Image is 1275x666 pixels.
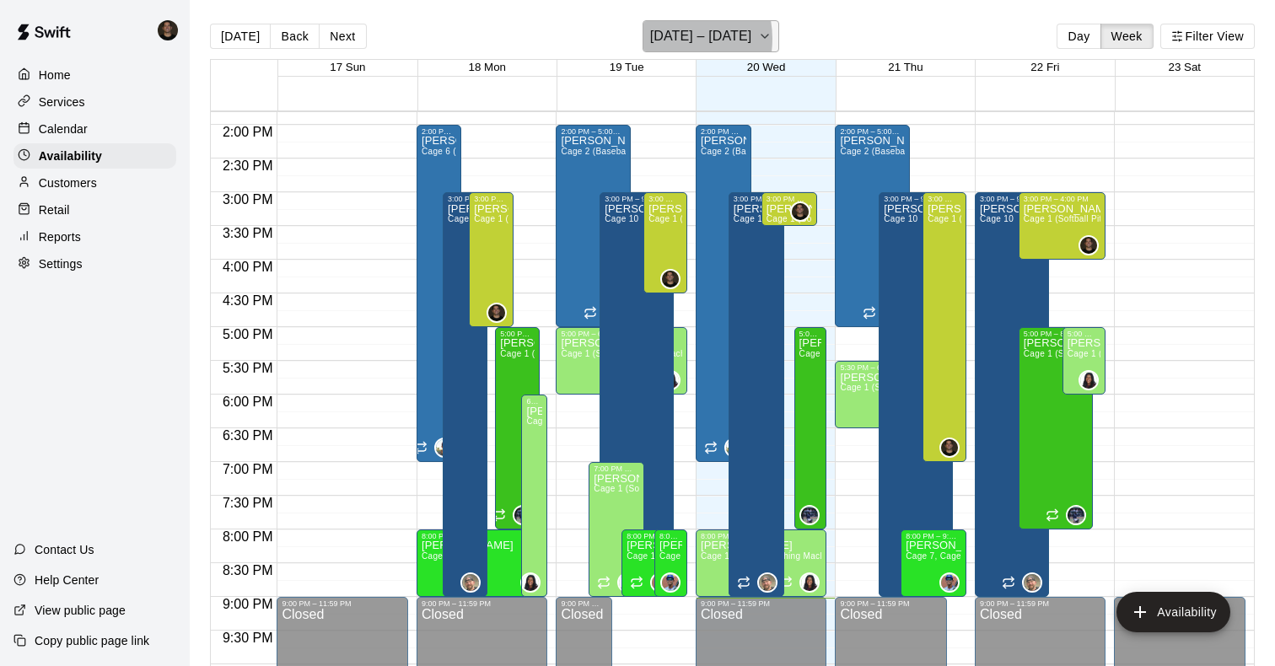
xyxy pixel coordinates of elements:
[701,599,822,608] div: 9:00 PM – 11:59 PM
[1024,574,1041,591] img: Ryan Morris
[218,361,277,375] span: 5:30 PM
[801,574,818,591] img: KaDedra Temple
[218,529,277,544] span: 8:00 PM
[619,574,636,591] img: KaDedra Temple
[662,574,679,591] img: Francis Grullon
[1068,349,1207,358] span: Cage 1 (Softball Pitching Machine)
[928,195,961,203] div: 3:00 PM – 7:00 PM
[218,395,277,409] span: 6:00 PM
[941,439,958,456] img: Kyle Harris
[500,349,1080,358] span: Cage 1 (Softball Pitching Machine), Cage 2 (Baseball Pitching Machine), Cage 3, Cage 4 (Baseball ...
[13,197,176,223] div: Retail
[840,599,941,608] div: 9:00 PM – 11:59 PM
[492,508,506,522] span: Recurring availability
[767,195,812,203] div: 3:00 PM – 3:30 PM
[923,192,966,462] div: 3:00 PM – 7:00 PM: Available
[630,576,643,589] span: Recurring availability
[884,214,917,223] span: Cage 10
[799,572,820,593] div: KaDedra Temple
[941,574,958,591] img: Francis Grullon
[1022,572,1042,593] div: Ryan Morris
[610,61,644,73] button: 19 Tue
[660,572,681,593] div: Francis Grullon
[906,551,969,561] span: Cage 7, Cage 8
[888,61,923,73] span: 21 Thu
[474,195,508,203] div: 3:00 PM – 5:00 PM
[1068,507,1084,524] img: JT Marr
[39,67,71,83] p: Home
[218,293,277,308] span: 4:30 PM
[605,195,669,203] div: 3:00 PM – 9:00 PM
[1002,576,1015,589] span: Recurring availability
[1062,327,1106,395] div: 5:00 PM – 6:00 PM: Available
[704,441,718,454] span: Recurring availability
[1019,327,1093,529] div: 5:00 PM – 8:00 PM: Available
[1169,61,1202,73] button: 23 Sat
[448,195,482,203] div: 3:00 PM – 9:00 PM
[724,438,745,458] div: Ben Boykin
[652,574,669,591] img: Francis Grullon
[13,170,176,196] div: Customers
[218,496,277,510] span: 7:30 PM
[561,147,925,156] span: Cage 2 (Baseball Pitching Machine), Cage 4 (Baseball Pitching Machine), Cage 6 (HitTrax)
[330,61,365,73] span: 17 Sun
[35,632,149,649] p: Copy public page link
[39,121,88,137] p: Calendar
[605,214,638,223] span: Cage 10
[696,529,827,597] div: 8:00 PM – 9:00 PM: Available
[643,20,780,52] button: [DATE] – [DATE]
[521,395,547,597] div: 6:00 PM – 9:00 PM: Available
[627,532,672,540] div: 8:00 PM – 9:00 PM
[469,192,514,327] div: 3:00 PM – 5:00 PM: Available
[218,563,277,577] span: 8:30 PM
[906,532,961,540] div: 8:00 PM – 9:00 PM
[1046,508,1059,522] span: Recurring availability
[469,61,506,73] button: 18 Mon
[779,576,793,589] span: Recurring availability
[726,439,743,456] img: Ben Boykin
[761,192,817,226] div: 3:00 PM – 3:30 PM: Available
[487,303,507,323] div: Kyle Harris
[13,224,176,250] div: Reports
[35,602,126,619] p: View public page
[734,195,779,203] div: 3:00 PM – 9:00 PM
[417,529,548,597] div: 8:00 PM – 9:00 PM: Available
[270,24,320,49] button: Back
[39,201,70,218] p: Retail
[650,572,670,593] div: Francis Grullon
[734,214,767,223] span: Cage 10
[13,116,176,142] a: Calendar
[799,505,820,525] div: JT Marr
[35,572,99,588] p: Help Center
[660,269,681,289] div: Kyle Harris
[747,61,786,73] button: 20 Wed
[218,462,277,476] span: 7:00 PM
[561,599,606,608] div: 9:00 PM – 11:59 PM
[659,532,682,540] div: 8:00 PM – 9:00 PM
[39,228,81,245] p: Reports
[154,13,190,47] div: Kyle Harris
[589,462,644,597] div: 7:00 PM – 9:00 PM: Available
[863,306,876,320] span: Recurring availability
[13,251,176,277] a: Settings
[600,192,674,597] div: 3:00 PM – 9:00 PM: Available
[434,438,455,458] div: Ben Boykin
[513,505,533,525] div: JT Marr
[39,175,97,191] p: Customers
[500,330,535,338] div: 5:00 PM – 8:00 PM
[39,255,83,272] p: Settings
[13,89,176,115] div: Services
[218,125,277,139] span: 2:00 PM
[901,529,966,597] div: 8:00 PM – 9:00 PM: Available
[1024,330,1088,338] div: 5:00 PM – 8:00 PM
[1030,61,1059,73] button: 22 Fri
[448,214,481,223] span: Cage 10
[526,397,542,406] div: 6:00 PM – 9:00 PM
[980,214,1014,223] span: Cage 10
[1019,192,1106,260] div: 3:00 PM – 4:00 PM: Available
[422,532,543,540] div: 8:00 PM – 9:00 PM
[282,599,403,608] div: 9:00 PM – 11:59 PM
